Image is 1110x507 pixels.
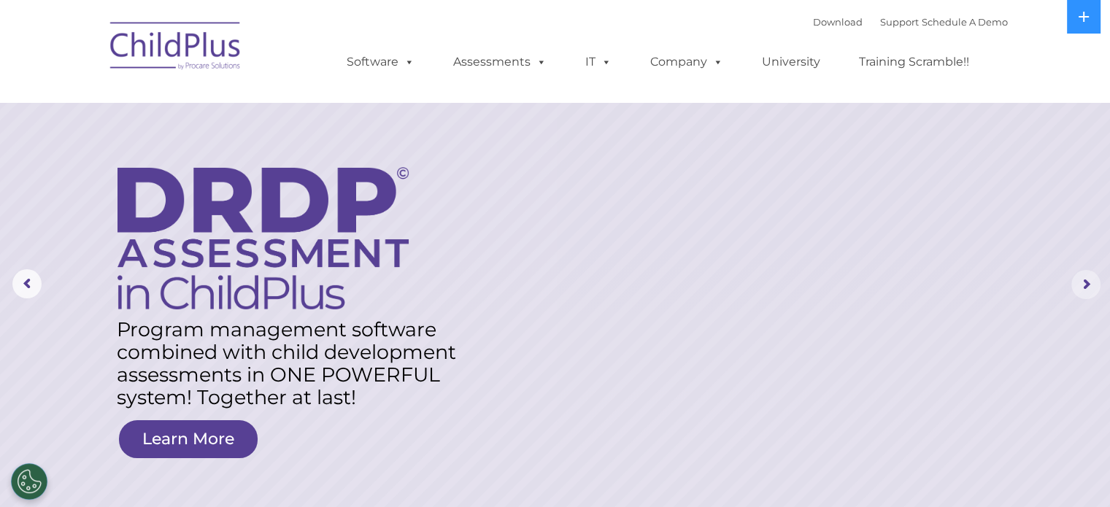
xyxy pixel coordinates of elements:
[119,420,258,458] a: Learn More
[103,12,249,85] img: ChildPlus by Procare Solutions
[636,47,738,77] a: Company
[571,47,626,77] a: IT
[11,463,47,500] button: Cookies Settings
[922,16,1008,28] a: Schedule A Demo
[117,318,472,409] rs-layer: Program management software combined with child development assessments in ONE POWERFUL system! T...
[747,47,835,77] a: University
[203,156,265,167] span: Phone number
[203,96,247,107] span: Last name
[880,16,919,28] a: Support
[813,16,863,28] a: Download
[844,47,984,77] a: Training Scramble!!
[332,47,429,77] a: Software
[439,47,561,77] a: Assessments
[117,167,409,309] img: DRDP Assessment in ChildPlus
[813,16,1008,28] font: |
